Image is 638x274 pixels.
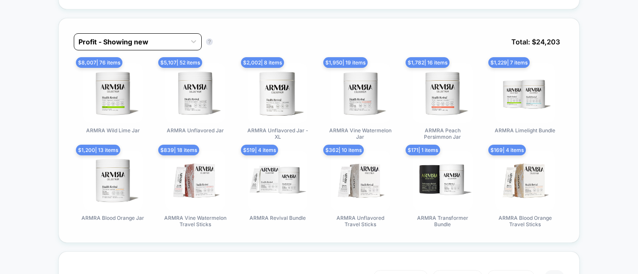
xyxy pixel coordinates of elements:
span: ARMRA Wild Lime Jar [86,127,140,134]
span: $ 1,782 | 16 items [406,57,449,68]
img: ARMRA Revival Bundle [248,151,307,210]
span: ARMRA Unflavored Jar [167,127,224,134]
img: ARMRA Blood Orange Travel Sticks [495,151,555,210]
span: $ 1,950 | 19 items [323,57,368,68]
img: ARMRA Vine Watermelon Travel Sticks [165,151,225,210]
span: $ 8,007 | 76 items [76,57,122,68]
span: $ 2,002 | 8 items [241,57,284,68]
span: ARMRA Unflavored Jar - XL [246,127,310,140]
img: ARMRA Unflavored Travel Sticks [331,151,390,210]
span: $ 362 | 10 items [323,145,364,155]
span: $ 839 | 18 items [158,145,199,155]
span: ARMRA Peach Persimmon Jar [411,127,475,140]
span: ARMRA Revival Bundle [249,215,306,221]
span: ARMRA Limelight Bundle [495,127,555,134]
span: $ 1,200 | 13 items [76,145,120,155]
span: ARMRA Unflavored Travel Sticks [328,215,392,227]
span: $ 5,107 | 52 items [158,57,202,68]
img: ARMRA Blood Orange Jar [83,151,143,210]
img: ARMRA Transformer Bundle [413,151,473,210]
span: ARMRA Vine Watermelon Jar [328,127,392,140]
img: ARMRA Unflavored Jar [165,63,225,123]
span: ARMRA Vine Watermelon Travel Sticks [163,215,227,227]
span: $ 171 | 1 items [406,145,440,155]
span: $ 169 | 4 items [488,145,526,155]
img: ARMRA Unflavored Jar - XL [248,63,307,123]
button: ? [206,38,213,45]
img: ARMRA Wild Lime Jar [83,63,143,123]
span: $ 1,229 | 7 items [488,57,530,68]
span: ARMRA Transformer Bundle [411,215,475,227]
span: ARMRA Blood Orange Travel Sticks [493,215,557,227]
img: ARMRA Vine Watermelon Jar [331,63,390,123]
span: Total: $ 24,203 [507,33,564,50]
img: ARMRA Peach Persimmon Jar [413,63,473,123]
span: $ 519 | 4 items [241,145,278,155]
span: ARMRA Blood Orange Jar [81,215,144,221]
img: ARMRA Limelight Bundle [495,63,555,123]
